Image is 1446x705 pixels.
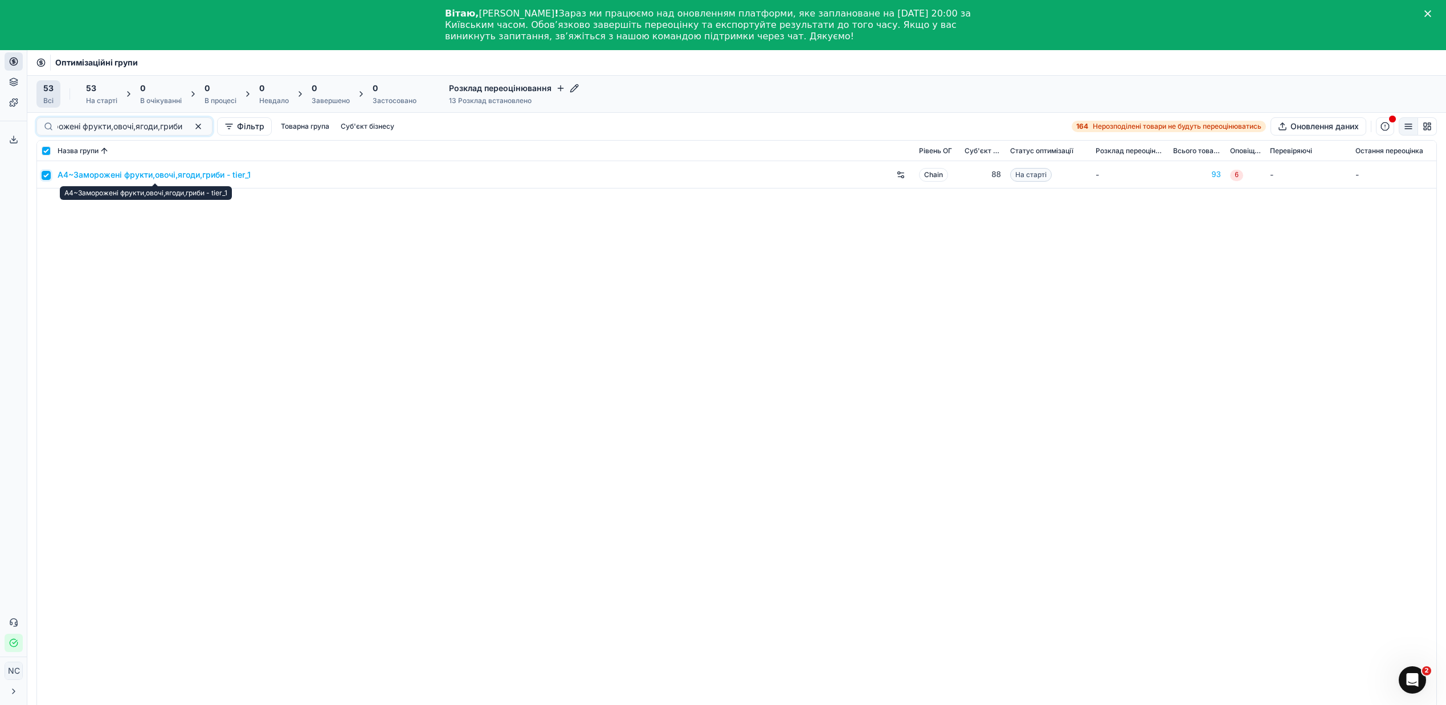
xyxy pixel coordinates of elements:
span: Нерозподілені товари не будуть переоцінюватись [1093,122,1261,131]
nav: breadcrumb [55,57,138,68]
b: Вітаю, [445,8,479,19]
a: 164Нерозподілені товари не будуть переоцінюватись [1072,121,1266,132]
button: Суб'єкт бізнесу [336,120,399,133]
span: Статус оптимізації [1010,146,1073,155]
td: - [1351,161,1436,188]
span: 0 [373,83,378,94]
span: 0 [205,83,210,94]
span: 53 [43,83,54,94]
span: Перевіряючі [1270,146,1312,155]
td: - [1265,161,1351,188]
span: Оптимізаційні групи [55,57,138,68]
span: 6 [1230,170,1243,181]
b: ! [554,8,558,19]
div: Завершено [312,96,350,105]
strong: 164 [1076,122,1088,131]
span: Суб'єкт бізнесу [965,146,1001,155]
span: Назва групи [58,146,99,155]
div: A4~Заморожені фрукти,овочі,ягоди,гриби - tier_1 [60,186,232,200]
a: 93 [1173,169,1221,181]
div: В процесі [205,96,236,105]
span: Розклад переоцінювання [1096,146,1164,155]
div: Закрити [1424,10,1436,17]
span: 0 [140,83,145,94]
span: 2 [1422,666,1431,675]
div: 13 Розклад встановлено [449,96,579,105]
h4: Розклад переоцінювання [449,83,579,94]
span: Остання переоцінка [1355,146,1423,155]
div: Всі [43,96,54,105]
span: Оповіщення [1230,146,1261,155]
div: [PERSON_NAME] Зараз ми працюємо над оновленням платформи, яке заплановане на [DATE] 20:00 за Київ... [445,8,983,42]
button: Оновлення даних [1271,117,1366,136]
span: На старті [1010,168,1052,182]
button: Sorted by Назва групи ascending [99,145,110,157]
iframe: Intercom live chat [1399,666,1426,694]
a: A4~Заморожені фрукти,овочі,ягоди,гриби - tier_1 [58,169,251,181]
button: NC [5,662,23,680]
span: Chain [919,168,948,182]
input: Пошук [58,121,182,132]
span: NC [5,662,22,679]
div: В очікуванні [140,96,182,105]
div: На старті [86,96,117,105]
span: Рівень OГ [919,146,952,155]
div: Застосовано [373,96,416,105]
button: Фільтр [217,117,272,136]
span: 53 [86,83,96,94]
td: - [1091,161,1169,188]
span: 0 [259,83,264,94]
div: 88 [965,169,1001,181]
span: Всього товарів [1173,146,1221,155]
button: Товарна група [276,120,334,133]
div: Невдало [259,96,289,105]
span: 0 [312,83,317,94]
